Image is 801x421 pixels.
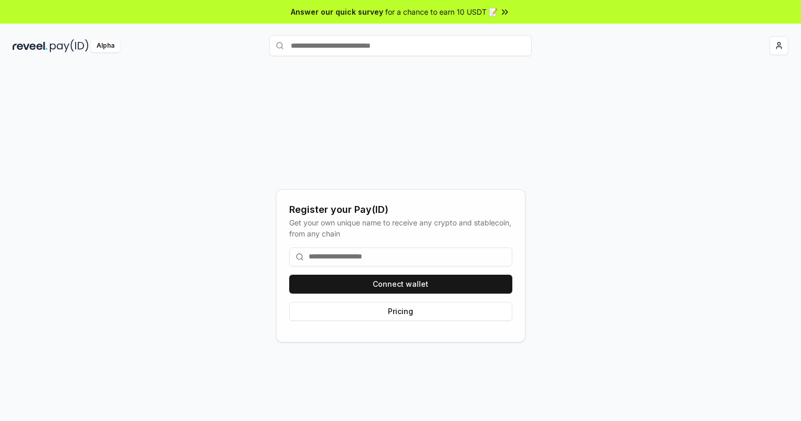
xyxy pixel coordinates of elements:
span: Answer our quick survey [291,6,383,17]
img: pay_id [50,39,89,52]
div: Register your Pay(ID) [289,202,512,217]
div: Get your own unique name to receive any crypto and stablecoin, from any chain [289,217,512,239]
span: for a chance to earn 10 USDT 📝 [385,6,498,17]
div: Alpha [91,39,120,52]
img: reveel_dark [13,39,48,52]
button: Connect wallet [289,275,512,294]
button: Pricing [289,302,512,321]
